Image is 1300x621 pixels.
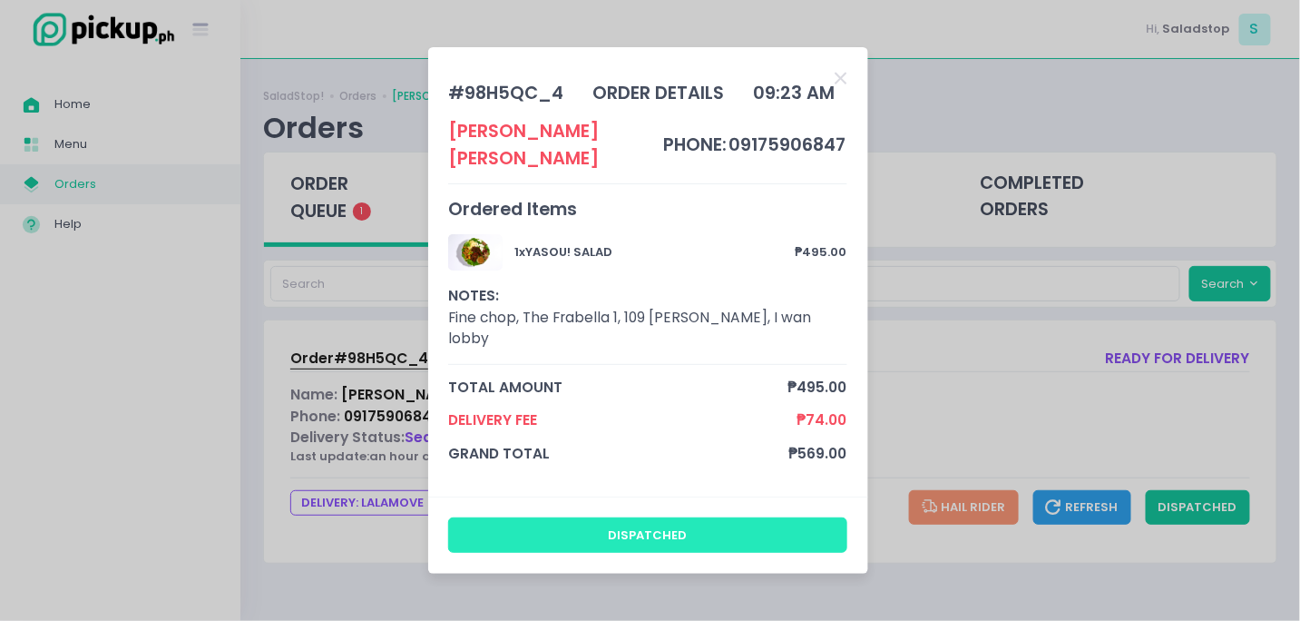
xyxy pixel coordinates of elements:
div: order details [593,80,725,106]
span: ₱74.00 [797,409,847,430]
span: 09175906847 [729,133,846,157]
div: [PERSON_NAME] [PERSON_NAME] [448,118,663,172]
span: Delivery Fee [448,409,797,430]
div: Ordered Items [448,196,847,222]
span: ₱495.00 [788,377,847,398]
span: ₱569.00 [789,443,847,464]
button: dispatched [448,517,847,552]
div: 09:23 AM [754,80,836,106]
td: phone: [663,118,728,172]
div: # 98H5QC_4 [448,80,563,106]
span: grand total [448,443,789,464]
span: total amount [448,377,788,398]
button: Close [836,68,847,86]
